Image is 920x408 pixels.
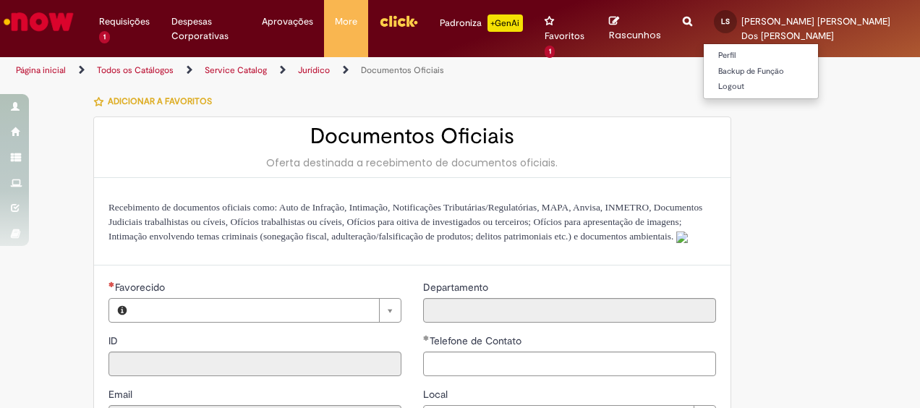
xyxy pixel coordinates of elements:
span: Somente leitura - Departamento [423,281,491,294]
a: Página inicial [16,64,66,76]
a: Jurídico [298,64,330,76]
a: Logout [704,79,818,95]
a: Documentos Oficiais [361,64,444,76]
span: Telefone de Contato [430,334,524,347]
img: click_logo_yellow_360x200.png [379,10,418,32]
img: sys_attachment.do [676,231,688,243]
a: Backup de Função [704,64,818,80]
span: Necessários - Favorecido [115,281,168,294]
span: [PERSON_NAME] [PERSON_NAME] Dos [PERSON_NAME] [741,15,890,42]
span: Requisições [99,14,150,29]
a: Perfil [704,48,818,64]
input: Telefone de Contato [423,352,716,376]
button: Adicionar a Favoritos [93,86,220,116]
label: Somente leitura - Email [108,387,135,401]
div: Oferta destinada a recebimento de documentos oficiais. [108,156,716,170]
span: Rascunhos [609,28,661,42]
a: Service Catalog [205,64,267,76]
a: Todos os Catálogos [97,64,174,76]
span: Adicionar a Favoritos [108,95,212,107]
ul: Trilhas de página [11,57,602,84]
span: Somente leitura - ID [108,334,121,347]
span: Recebimento de documentos oficiais como: Auto de Infração, Intimação, Notificações Tributárias/Re... [108,202,702,242]
p: +GenAi [487,14,523,32]
span: Favoritos [545,29,584,43]
span: Despesas Corporativas [171,14,240,43]
img: ServiceNow [1,7,76,36]
h2: Documentos Oficiais [108,124,716,148]
span: 1 [99,31,110,43]
span: Necessários [108,281,115,287]
input: Departamento [423,298,716,323]
span: More [335,14,357,29]
label: Somente leitura - Departamento [423,280,491,294]
button: Favorecido, Visualizar este registro [109,299,135,322]
span: Local [423,388,451,401]
div: Padroniza [440,14,523,32]
label: Somente leitura - ID [108,333,121,348]
span: Somente leitura - Email [108,388,135,401]
a: Limpar campo Favorecido [135,299,401,322]
a: Rascunhos [609,15,661,42]
span: Aprovações [262,14,313,29]
span: LS [721,17,730,26]
span: Obrigatório Preenchido [423,335,430,341]
span: 1 [545,46,555,58]
input: ID [108,352,401,376]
